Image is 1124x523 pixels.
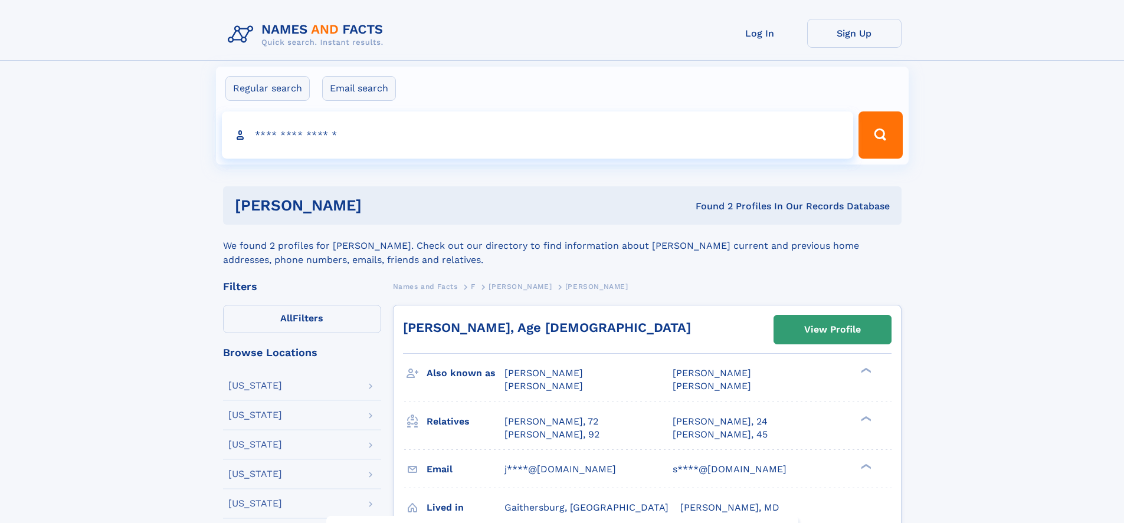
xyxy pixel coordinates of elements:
a: [PERSON_NAME], Age [DEMOGRAPHIC_DATA] [403,320,691,335]
img: Logo Names and Facts [223,19,393,51]
h3: Lived in [427,498,504,518]
span: All [280,313,293,324]
div: [US_STATE] [228,469,282,479]
input: search input [222,111,854,159]
div: Filters [223,281,381,292]
span: [PERSON_NAME] [504,367,583,379]
span: [PERSON_NAME] [504,380,583,392]
label: Regular search [225,76,310,101]
div: ❯ [858,367,872,374]
span: [PERSON_NAME] [565,282,628,291]
h3: Relatives [427,412,504,432]
div: [US_STATE] [228,440,282,449]
div: [US_STATE] [228,381,282,390]
div: ❯ [858,415,872,422]
div: [US_STATE] [228,410,282,420]
h3: Email [427,459,504,479]
a: Sign Up [807,19,902,48]
a: Log In [713,19,807,48]
div: [US_STATE] [228,499,282,508]
span: [PERSON_NAME], MD [680,502,779,513]
a: [PERSON_NAME], 72 [504,415,598,428]
div: We found 2 profiles for [PERSON_NAME]. Check out our directory to find information about [PERSON_... [223,225,902,267]
div: ❯ [858,462,872,470]
span: Gaithersburg, [GEOGRAPHIC_DATA] [504,502,668,513]
div: View Profile [804,316,861,343]
a: Names and Facts [393,279,458,294]
h1: [PERSON_NAME] [235,198,529,213]
a: [PERSON_NAME] [489,279,552,294]
h3: Also known as [427,363,504,383]
span: [PERSON_NAME] [673,367,751,379]
div: Browse Locations [223,347,381,358]
div: Found 2 Profiles In Our Records Database [529,200,890,213]
a: View Profile [774,315,891,344]
a: [PERSON_NAME], 24 [673,415,768,428]
a: [PERSON_NAME], 92 [504,428,599,441]
label: Filters [223,305,381,333]
button: Search Button [858,111,902,159]
span: F [471,282,476,291]
a: F [471,279,476,294]
label: Email search [322,76,396,101]
span: [PERSON_NAME] [673,380,751,392]
span: [PERSON_NAME] [489,282,552,291]
a: [PERSON_NAME], 45 [673,428,768,441]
